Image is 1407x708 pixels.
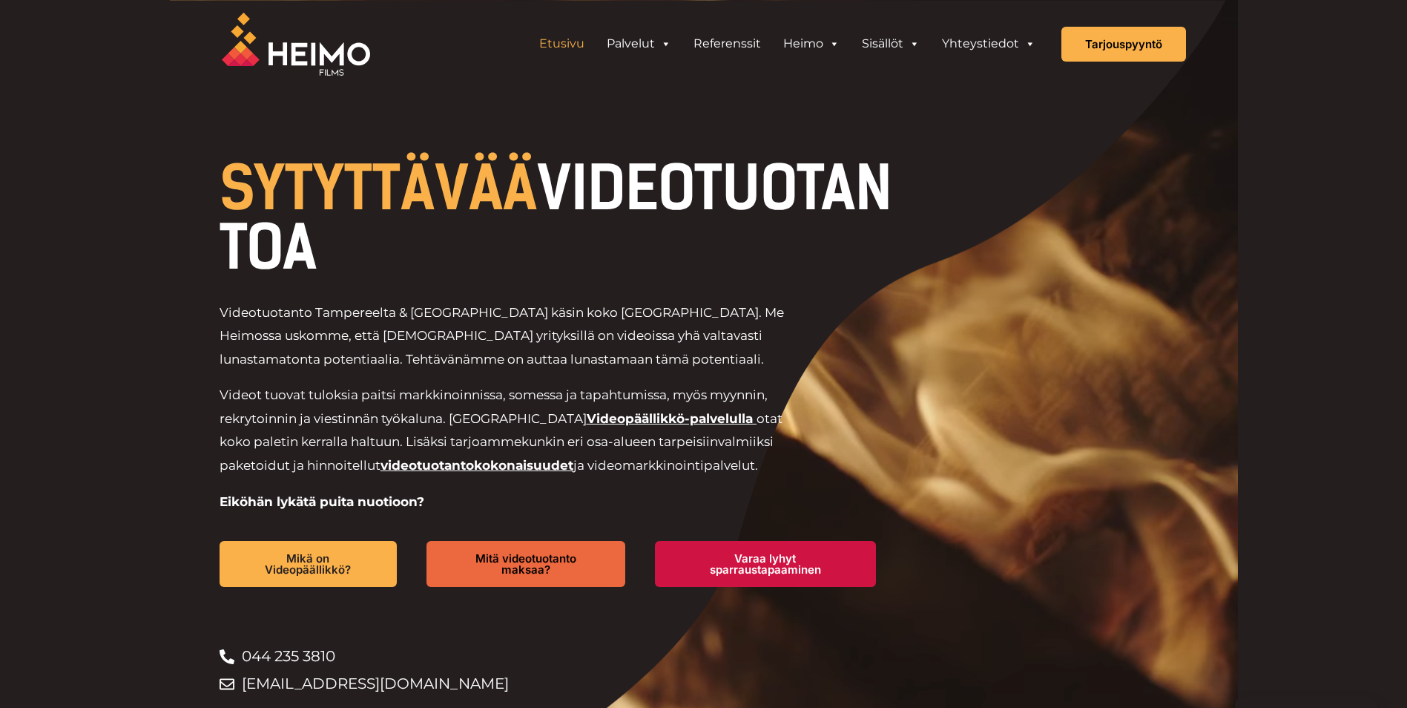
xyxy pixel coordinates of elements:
span: [EMAIL_ADDRESS][DOMAIN_NAME] [238,670,509,698]
a: Varaa lyhyt sparraustapaaminen [655,541,876,587]
h1: VIDEOTUOTANTOA [220,159,906,278]
a: Mikä on Videopäällikkö? [220,541,398,587]
a: Tarjouspyyntö [1061,27,1186,62]
a: videotuotantokokonaisuudet [380,458,573,473]
a: Palvelut [596,29,682,59]
strong: Eiköhän lykätä puita nuotioon? [220,494,424,509]
p: Videotuotanto Tampereelta & [GEOGRAPHIC_DATA] käsin koko [GEOGRAPHIC_DATA]. Me Heimossa uskomme, ... [220,301,805,372]
a: Sisällöt [851,29,931,59]
span: kunkin eri osa-alueen tarpeisiin [521,434,718,449]
span: Varaa lyhyt sparraustapaaminen [679,553,852,575]
a: Heimo [772,29,851,59]
span: ja videomarkkinointipalvelut. [573,458,758,473]
span: SYTYTTÄVÄÄ [220,153,537,224]
a: Etusivu [528,29,596,59]
p: Videot tuovat tuloksia paitsi markkinoinnissa, somessa ja tapahtumissa, myös myynnin, rekrytoinni... [220,384,805,477]
a: [EMAIL_ADDRESS][DOMAIN_NAME] [220,670,906,698]
span: Mitä videotuotanto maksaa? [450,553,601,575]
aside: Header Widget 1 [521,29,1054,59]
a: 044 235 3810 [220,643,906,670]
span: Mikä on Videopäällikkö? [243,553,374,575]
span: 044 235 3810 [238,643,335,670]
a: Referenssit [682,29,772,59]
a: Videopäällikkö-palvelulla [587,411,753,426]
a: Yhteystiedot [931,29,1047,59]
img: Heimo Filmsin logo [222,13,370,76]
span: valmiiksi paketoidut ja hinnoitellut [220,434,774,473]
a: Mitä videotuotanto maksaa? [426,541,625,587]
